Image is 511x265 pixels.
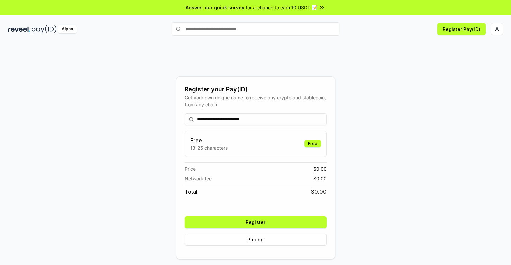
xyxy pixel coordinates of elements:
[246,4,317,11] span: for a chance to earn 10 USDT 📝
[186,4,244,11] span: Answer our quick survey
[58,25,77,33] div: Alpha
[190,144,228,151] p: 13-25 characters
[185,94,327,108] div: Get your own unique name to receive any crypto and stablecoin, from any chain
[311,188,327,196] span: $ 0.00
[437,23,486,35] button: Register Pay(ID)
[185,216,327,228] button: Register
[185,234,327,246] button: Pricing
[185,165,196,172] span: Price
[313,175,327,182] span: $ 0.00
[190,136,228,144] h3: Free
[185,188,197,196] span: Total
[185,175,212,182] span: Network fee
[32,25,57,33] img: pay_id
[313,165,327,172] span: $ 0.00
[185,85,327,94] div: Register your Pay(ID)
[8,25,30,33] img: reveel_dark
[304,140,321,147] div: Free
